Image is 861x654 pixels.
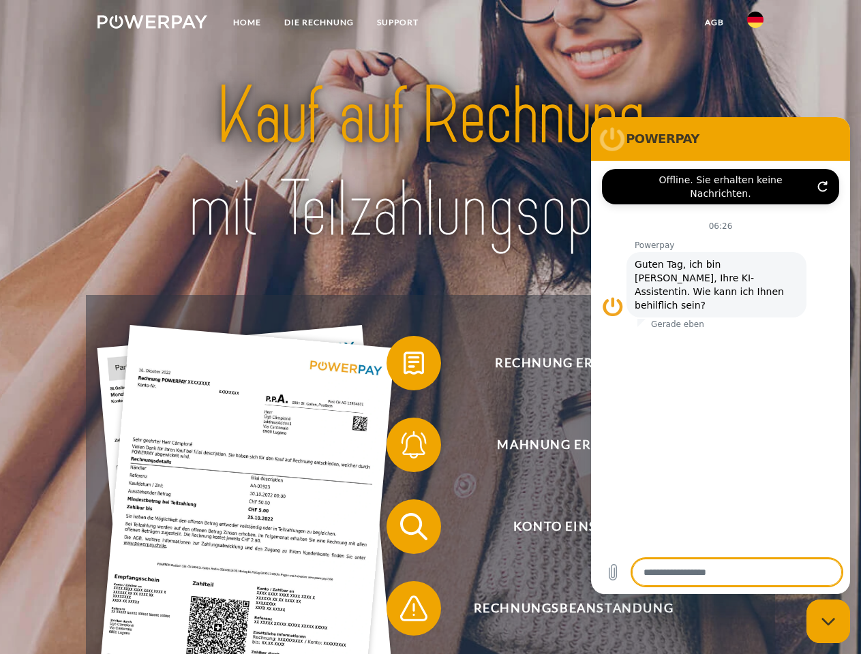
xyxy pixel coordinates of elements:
[806,599,850,643] iframe: Schaltfläche zum Öffnen des Messaging-Fensters; Konversation läuft
[97,15,207,29] img: logo-powerpay-white.svg
[387,499,741,554] button: Konto einsehen
[130,65,731,261] img: title-powerpay_de.svg
[591,117,850,594] iframe: Messaging-Fenster
[387,336,741,390] button: Rechnung erhalten?
[747,12,764,28] img: de
[406,418,740,472] span: Mahnung erhalten?
[387,418,741,472] button: Mahnung erhalten?
[387,581,741,636] button: Rechnungsbeanstandung
[397,428,431,462] img: qb_bell.svg
[693,10,736,35] a: agb
[397,510,431,544] img: qb_search.svg
[406,581,740,636] span: Rechnungsbeanstandung
[365,10,430,35] a: SUPPORT
[222,10,273,35] a: Home
[397,346,431,380] img: qb_bill.svg
[273,10,365,35] a: DIE RECHNUNG
[397,591,431,625] img: qb_warning.svg
[406,499,740,554] span: Konto einsehen
[406,336,740,390] span: Rechnung erhalten?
